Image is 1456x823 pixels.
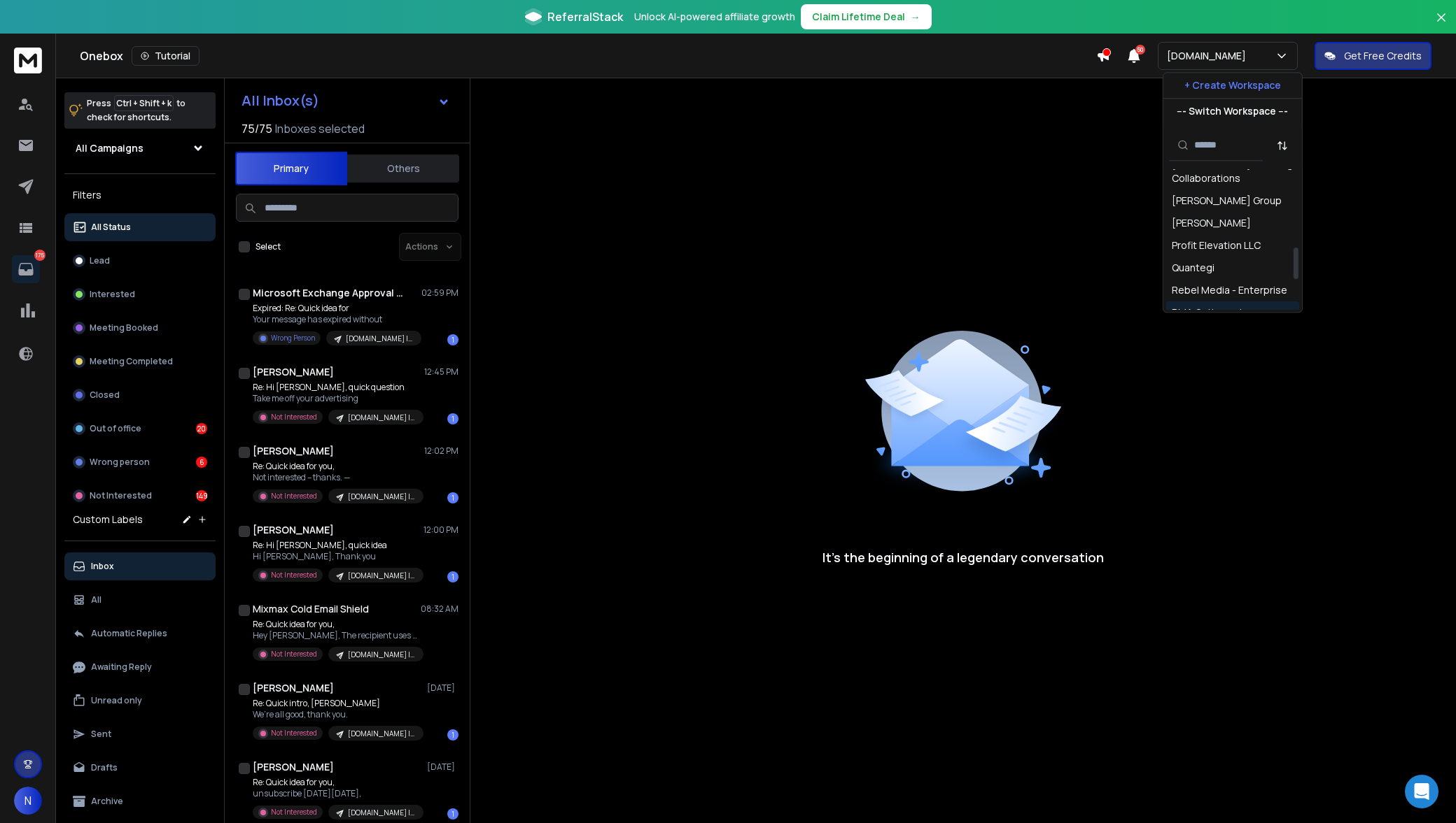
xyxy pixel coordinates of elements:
p: Out of office [90,423,141,434]
p: Sent [91,729,111,740]
button: Lead [64,247,216,275]
p: Not Interested [271,412,317,422]
span: 50 [1135,45,1145,55]
p: Unread only [91,695,142,706]
div: 1 [447,808,458,820]
p: + Create Workspace [1184,78,1281,92]
p: Wrong Person [271,333,315,343]
p: Not Interested [271,728,317,738]
h1: [PERSON_NAME] [253,365,334,379]
h1: All Campaigns [76,141,143,155]
p: [DOMAIN_NAME] | 14.2k Coaches-Consulting-Fitness-IT [348,413,415,423]
div: Onebox [80,46,1096,66]
div: Profit Elevation LLC [1172,238,1261,252]
p: 12:00 PM [423,524,458,536]
p: Awaiting Reply [91,661,152,673]
p: [DATE] [427,761,458,773]
p: Meeting Booked [90,322,158,334]
p: Re: Quick intro, [PERSON_NAME] [253,698,421,709]
p: Re: Quick idea for you, [253,777,421,788]
div: RMA Outbound [1172,306,1242,320]
p: [DOMAIN_NAME] | 14.2k Coaches-Consulting-Fitness-IT [348,808,415,818]
p: Re: Hi [PERSON_NAME], quick idea [253,540,421,551]
div: Open Intercom Messenger [1405,775,1438,808]
button: All Status [64,213,216,241]
button: Closed [64,381,216,409]
h3: Filters [64,185,216,205]
button: Get Free Credits [1315,42,1431,70]
p: Unlock AI-powered affiliate growth [634,10,795,24]
p: Not Interested [90,490,152,501]
p: 12:45 PM [424,366,458,378]
p: Inbox [91,561,114,572]
p: All [91,594,101,606]
button: Drafts [64,754,216,782]
p: Hi [PERSON_NAME], Thank you [253,551,421,562]
p: Not Interested [271,491,317,501]
button: All Campaigns [64,134,216,162]
p: Your message has expired without [253,314,421,325]
button: Meeting Booked [64,314,216,342]
button: N [14,787,42,815]
p: Not Interested [271,649,317,659]
a: 175 [12,255,40,283]
button: Others [347,153,459,184]
span: 75 / 75 [241,120,272,137]
button: Archive [64,787,216,815]
button: Meeting Completed [64,348,216,375]
button: Close banner [1432,8,1450,42]
p: Re: Quick idea for you, [253,619,421,630]
p: [DOMAIN_NAME] | 14.2k Coaches-Consulting-Fitness-IT [346,334,413,344]
p: [DOMAIN_NAME] [1167,49,1252,63]
p: Hey [PERSON_NAME], The recipient uses Mixmax [253,630,421,641]
p: Expired: Re: Quick idea for [253,303,421,314]
p: Press to check for shortcuts. [87,96,185,124]
div: 1 [447,729,458,740]
p: Drafts [91,762,118,773]
p: Re: Quick idea for you, [253,461,421,472]
div: [PERSON_NAME] Learning Collaborations [1172,157,1294,185]
p: It’s the beginning of a legendary conversation [822,548,1104,567]
button: Claim Lifetime Deal→ [801,4,932,29]
p: 02:59 PM [421,287,458,299]
p: We’re all good, thank you. [253,709,421,720]
span: Ctrl + Shift + k [114,95,174,111]
p: Get Free Credits [1344,49,1422,63]
button: Not Interested149 [64,482,216,510]
p: 12:02 PM [424,445,458,457]
span: → [911,10,920,24]
p: 08:32 AM [421,603,458,615]
div: 1 [447,492,458,503]
button: Out of office20 [64,415,216,443]
p: Interested [90,289,135,300]
button: Sent [64,720,216,748]
h1: [PERSON_NAME] [253,760,334,774]
button: Primary [235,152,347,185]
p: [DATE] [427,682,458,694]
div: Quantegi [1172,261,1214,275]
button: Inbox [64,552,216,580]
span: ReferralStack [547,8,623,25]
button: Interested [64,280,216,308]
div: 1 [447,571,458,582]
div: Rebel Media - Enterprise [1172,283,1287,297]
p: Not Interested [271,807,317,817]
p: unsubscribe [DATE][DATE], [253,788,421,799]
p: [DOMAIN_NAME] | 14.2k Coaches-Consulting-Fitness-IT [348,492,415,502]
button: Awaiting Reply [64,653,216,681]
button: Tutorial [132,46,199,66]
h1: Mixmax Cold Email Shield [253,602,369,616]
p: Re: Hi [PERSON_NAME], quick question [253,382,421,393]
p: [DOMAIN_NAME] | 14.2k Coaches-Consulting-Fitness-IT [348,571,415,581]
label: Select [255,241,281,252]
p: Not interested – thanks. — [253,472,421,483]
h1: All Inbox(s) [241,94,319,108]
p: Lead [90,255,110,266]
p: 175 [34,250,45,261]
h1: [PERSON_NAME] [253,523,334,537]
p: All Status [91,222,131,233]
div: 1 [447,413,458,424]
div: 20 [196,423,207,434]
